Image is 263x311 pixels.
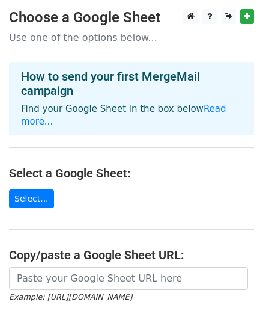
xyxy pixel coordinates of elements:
[203,253,263,311] iframe: Chat Widget
[9,31,254,44] p: Use one of the options below...
[9,248,254,262] h4: Copy/paste a Google Sheet URL:
[9,9,254,26] h3: Choose a Google Sheet
[21,103,242,128] p: Find your Google Sheet in the box below
[9,189,54,208] a: Select...
[21,103,226,127] a: Read more...
[21,69,242,98] h4: How to send your first MergeMail campaign
[9,267,248,290] input: Paste your Google Sheet URL here
[9,292,132,301] small: Example: [URL][DOMAIN_NAME]
[9,166,254,180] h4: Select a Google Sheet:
